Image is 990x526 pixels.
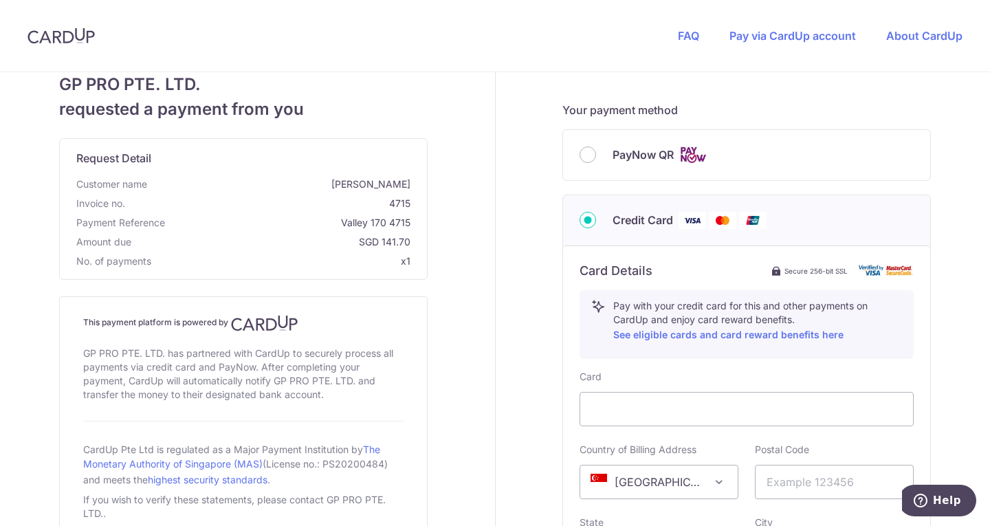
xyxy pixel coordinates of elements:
[83,344,404,404] div: GP PRO PTE. LTD. has partnered with CardUp to securely process all payments via credit card and P...
[580,443,696,457] label: Country of Billing Address
[137,235,410,249] span: SGD 141.70
[613,329,844,340] a: See eligible cards and card reward benefits here
[902,485,976,519] iframe: Opens a widget where you can find more information
[83,315,404,331] h4: This payment platform is powered by
[401,255,410,267] span: x1
[131,197,410,210] span: 4715
[148,474,267,485] a: highest security standards
[170,216,410,230] span: Valley 170 4715
[59,72,428,97] span: GP PRO PTE. LTD.
[729,29,856,43] a: Pay via CardUp account
[580,263,652,279] h6: Card Details
[580,465,738,498] span: Singapore
[613,212,673,228] span: Credit Card
[755,465,914,499] input: Example 123456
[886,29,962,43] a: About CardUp
[580,212,914,229] div: Credit Card Visa Mastercard Union Pay
[76,217,165,228] span: translation missing: en.payment_reference
[76,197,125,210] span: Invoice no.
[562,102,931,118] h5: Your payment method
[76,254,151,268] span: No. of payments
[580,465,738,499] span: Singapore
[755,443,809,457] label: Postal Code
[859,265,914,276] img: card secure
[739,212,767,229] img: Union Pay
[231,315,298,331] img: CardUp
[83,490,404,523] div: If you wish to verify these statements, please contact GP PRO PTE. LTD..
[679,212,706,229] img: Visa
[591,401,902,417] iframe: Secure card payment input frame
[709,212,736,229] img: Mastercard
[580,146,914,164] div: PayNow QR Cards logo
[83,438,404,490] div: CardUp Pte Ltd is regulated as a Major Payment Institution by (License no.: PS20200484) and meets...
[59,97,428,122] span: requested a payment from you
[153,177,410,191] span: [PERSON_NAME]
[613,146,674,163] span: PayNow QR
[76,235,131,249] span: Amount due
[679,146,707,164] img: Cards logo
[678,29,699,43] a: FAQ
[580,370,602,384] label: Card
[613,299,902,343] p: Pay with your credit card for this and other payments on CardUp and enjoy card reward benefits.
[784,265,848,276] span: Secure 256-bit SSL
[76,177,147,191] span: Customer name
[27,28,95,44] img: CardUp
[76,151,151,165] span: translation missing: en.request_detail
